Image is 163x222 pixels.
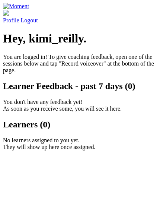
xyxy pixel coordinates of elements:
h1: Hey, kimi_reilly. [3,32,160,45]
p: You are logged in! To give coaching feedback, open one of the sessions below and tap "Record voic... [3,54,160,74]
p: No learners assigned to you yet. They will show up here once assigned. [3,137,160,150]
img: Moment [3,3,29,10]
a: Logout [21,17,38,23]
img: default_avatar-b4e2223d03051bc43aaaccfb402a43260a3f17acc7fafc1603fdf008d6cba3c9.png [3,10,9,16]
h2: Learners (0) [3,120,160,130]
h2: Learner Feedback - past 7 days (0) [3,81,160,91]
p: You don't have any feedback yet! As soon as you receive some, you will see it here. [3,99,160,112]
a: Profile [3,10,160,23]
